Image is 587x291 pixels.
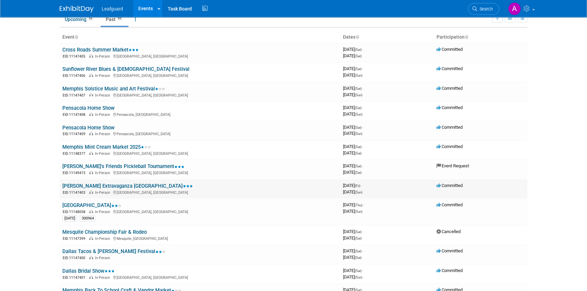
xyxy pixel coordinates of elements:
span: In-Person [95,112,112,117]
span: (Sun) [355,275,362,279]
span: (Sun) [355,132,362,136]
a: Pensacola Home Show [62,105,115,111]
img: In-Person Event [89,132,93,135]
span: [DATE] [343,183,362,188]
a: Dallas Tacos & [PERSON_NAME] Festival [62,248,165,254]
span: Leafguard [102,6,123,12]
div: Pensacola, [GEOGRAPHIC_DATA] [62,111,338,117]
span: In-Person [95,275,112,280]
span: (Sun) [355,74,362,77]
span: - [363,163,364,168]
span: Committed [437,248,463,253]
span: [DATE] [343,86,364,91]
span: - [363,86,364,91]
span: EID: 11147399 [63,237,88,241]
div: [GEOGRAPHIC_DATA], [GEOGRAPHIC_DATA] [62,170,338,175]
a: Sort by Participation Type [465,34,468,40]
a: Memphis Solstice Music and Art Festival [62,86,165,92]
div: [GEOGRAPHIC_DATA], [GEOGRAPHIC_DATA] [62,92,338,98]
img: In-Person Event [89,74,93,77]
img: In-Person Event [89,151,93,155]
span: (Sat) [355,48,362,51]
span: EID: 11147401 [63,276,88,279]
span: [DATE] [343,248,364,253]
div: [GEOGRAPHIC_DATA], [GEOGRAPHIC_DATA] [62,72,338,78]
span: Committed [437,47,463,52]
div: [GEOGRAPHIC_DATA], [GEOGRAPHIC_DATA] [62,274,338,280]
span: (Sat) [355,106,362,110]
span: [DATE] [343,209,362,214]
div: [GEOGRAPHIC_DATA], [GEOGRAPHIC_DATA] [62,53,338,59]
span: 53 [87,16,94,21]
a: Sort by Event Name [75,34,78,40]
span: In-Person [95,132,112,136]
span: Event Request [437,163,469,168]
div: Mesquite, [GEOGRAPHIC_DATA] [62,235,338,241]
img: In-Person Event [89,236,93,240]
div: [GEOGRAPHIC_DATA], [GEOGRAPHIC_DATA] [62,150,338,156]
span: [DATE] [343,125,364,130]
span: (Sun) [355,210,362,213]
a: Dallas Bridal Show [62,268,115,274]
span: - [361,183,362,188]
th: Event [60,32,340,43]
img: In-Person Event [89,54,93,58]
a: Pensacola Home Show [62,125,115,131]
a: Past65 [101,13,128,26]
span: (Sat) [355,269,362,273]
span: Committed [437,105,463,110]
span: (Sat) [355,236,362,240]
span: - [363,47,364,52]
span: [DATE] [343,170,362,175]
span: Committed [437,86,463,91]
div: [GEOGRAPHIC_DATA], [GEOGRAPHIC_DATA] [62,209,338,214]
span: [DATE] [343,131,362,136]
a: Sunflower River Blues & [DEMOGRAPHIC_DATA] Festival [62,66,189,72]
span: In-Person [95,171,112,175]
span: (Thu) [355,203,362,207]
span: [DATE] [343,274,362,279]
span: Committed [437,183,463,188]
span: In-Person [95,236,112,241]
a: Cross Roads Summer Market [62,47,139,53]
span: EID: 11147409 [63,132,88,136]
span: [DATE] [343,111,362,117]
span: Search [477,6,493,12]
span: (Fri) [355,184,360,188]
div: [GEOGRAPHIC_DATA], [GEOGRAPHIC_DATA] [62,189,338,195]
a: [PERSON_NAME]'s Friends Pickleball Tournament [62,163,184,169]
span: Committed [437,202,463,207]
span: [DATE] [343,235,362,241]
span: [DATE] [343,202,364,207]
img: In-Person Event [89,190,93,194]
img: In-Person Event [89,93,93,97]
span: EID: 11147406 [63,74,88,78]
span: - [363,202,364,207]
span: EID: 11147405 [63,55,88,58]
th: Participation [434,32,527,43]
span: In-Person [95,93,112,98]
span: In-Person [95,151,112,156]
span: EID: 11147400 [63,256,88,260]
img: In-Person Event [89,171,93,174]
img: In-Person Event [89,275,93,279]
a: Mesquite Championship Fair & Rodeo [62,229,147,235]
span: [DATE] [343,189,362,194]
img: In-Person Event [89,256,93,259]
div: 300964 [80,215,96,222]
span: (Sun) [355,112,362,116]
span: In-Person [95,256,112,260]
span: EID: 11147403 [63,191,88,194]
span: (Sat) [355,54,362,58]
a: Memphis Mint Cream Market 2025 [62,144,151,150]
span: 65 [116,16,123,21]
a: Search [468,3,499,15]
span: - [363,144,364,149]
span: In-Person [95,54,112,59]
span: - [363,229,364,234]
span: EID: 11149413 [63,171,88,175]
span: (Sat) [355,171,362,174]
span: Committed [437,268,463,273]
a: Upcoming53 [60,13,99,26]
span: [DATE] [343,66,364,71]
